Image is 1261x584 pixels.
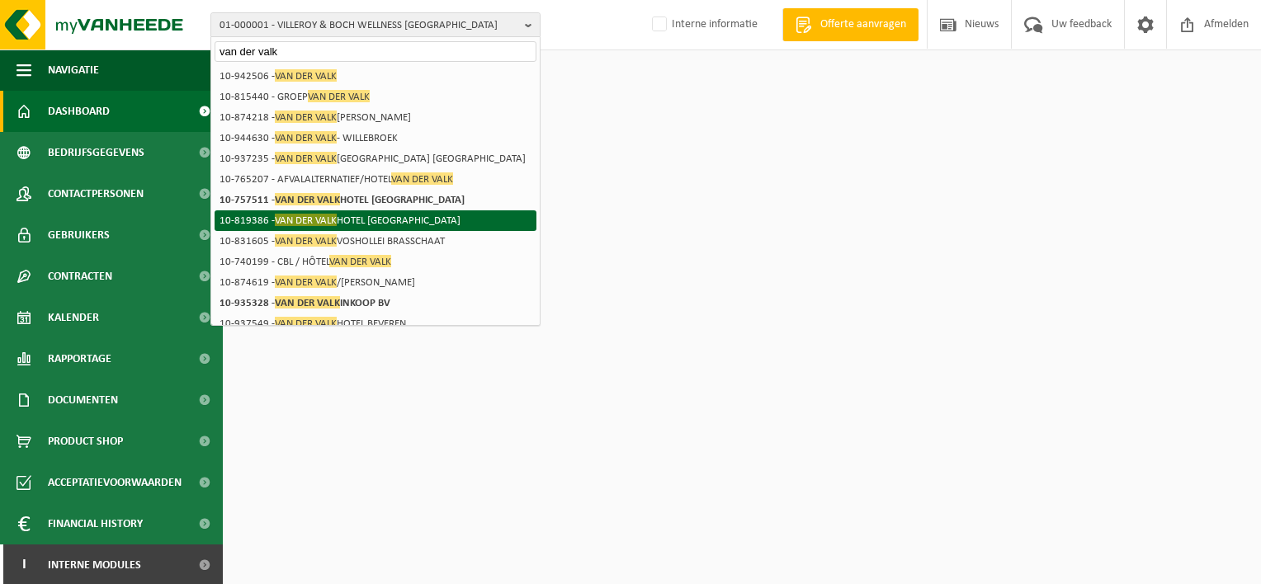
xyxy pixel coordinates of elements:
[215,169,536,190] li: 10-765207 - AFVALALTERNATIEF/HOTEL
[48,421,123,462] span: Product Shop
[275,193,340,205] span: VAN DER VALK
[220,13,518,38] span: 01-000001 - VILLEROY & BOCH WELLNESS [GEOGRAPHIC_DATA]
[210,12,541,37] button: 01-000001 - VILLEROY & BOCH WELLNESS [GEOGRAPHIC_DATA]
[275,131,337,144] span: VAN DER VALK
[215,41,536,62] input: Zoeken naar gekoppelde vestigingen
[48,379,118,421] span: Documenten
[391,172,453,185] span: VAN DER VALK
[816,16,910,33] span: Offerte aanvragen
[215,87,536,107] li: 10-815440 - GROEP
[275,276,337,288] span: VAN DER VALK
[215,210,536,231] li: 10-819386 - HOTEL [GEOGRAPHIC_DATA]
[48,256,112,297] span: Contracten
[275,296,340,308] span: VAN DER VALK
[215,272,536,293] li: 10-874619 - /[PERSON_NAME]
[215,107,536,128] li: 10-874218 - [PERSON_NAME]
[48,503,143,544] span: Financial History
[215,252,536,272] li: 10-740199 - CBL / HÔTEL
[782,8,919,41] a: Offerte aanvragen
[48,338,111,379] span: Rapportage
[275,152,337,164] span: VAN DER VALK
[275,317,337,329] span: VAN DER VALK
[275,69,337,82] span: VAN DER VALK
[308,90,370,102] span: VAN DER VALK
[215,313,536,334] li: 10-937549 - HOTEL BEVEREN
[48,132,144,173] span: Bedrijfsgegevens
[220,296,390,308] strong: 10-935328 - INKOOP BV
[215,66,536,87] li: 10-942506 -
[48,462,182,503] span: Acceptatievoorwaarden
[275,214,337,226] span: VAN DER VALK
[215,128,536,148] li: 10-944630 - - WILLEBROEK
[48,49,99,91] span: Navigatie
[48,91,110,132] span: Dashboard
[48,214,110,256] span: Gebruikers
[220,193,465,205] strong: 10-757511 - HOTEL [GEOGRAPHIC_DATA]
[329,255,391,267] span: VAN DER VALK
[48,297,99,338] span: Kalender
[215,231,536,252] li: 10-831605 - VOSHOLLEI BRASSCHAAT
[275,111,337,123] span: VAN DER VALK
[48,173,144,214] span: Contactpersonen
[215,148,536,169] li: 10-937235 - [GEOGRAPHIC_DATA] [GEOGRAPHIC_DATA]
[649,12,758,37] label: Interne informatie
[275,234,337,247] span: VAN DER VALK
